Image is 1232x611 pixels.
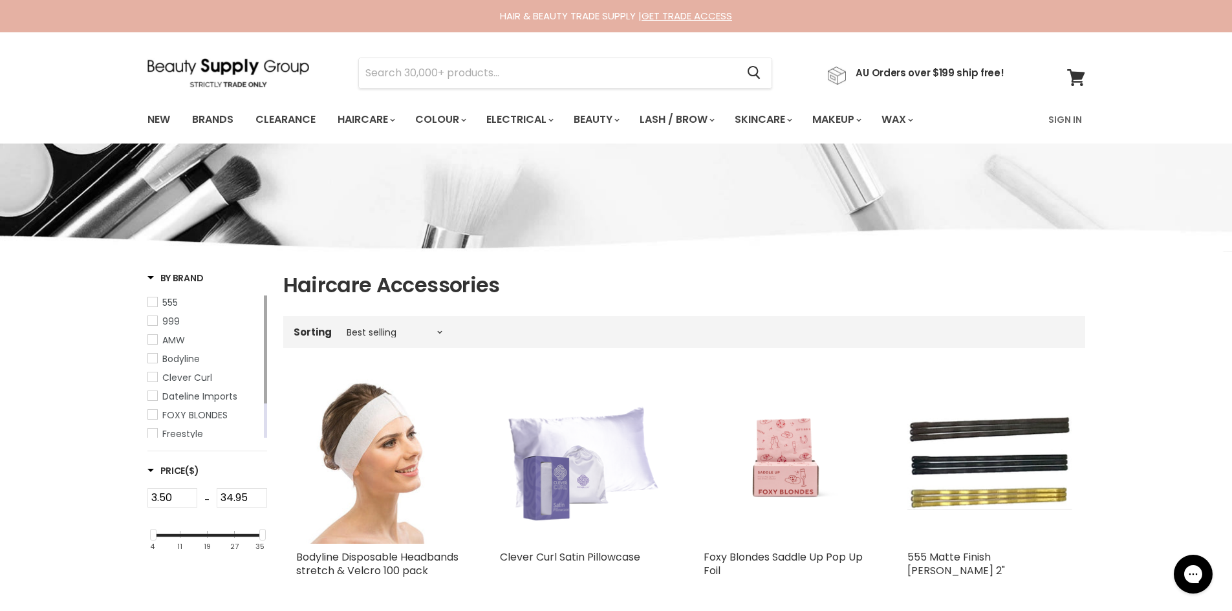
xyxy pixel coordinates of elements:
[147,352,261,366] a: Bodyline
[907,379,1072,544] a: 555 Matte Finish Bobby Pins 2
[147,272,204,284] h3: By Brand
[131,101,1101,138] nav: Main
[185,464,199,477] span: ($)
[704,550,863,578] a: Foxy Blondes Saddle Up Pop Up Foil
[477,106,561,133] a: Electrical
[147,389,261,403] a: Dateline Imports
[907,550,1005,578] a: 555 Matte Finish [PERSON_NAME] 2"
[872,106,921,133] a: Wax
[147,488,198,508] input: Min Price
[147,370,261,385] a: Clever Curl
[131,10,1101,23] div: HAIR & BEAUTY TRADE SUPPLY |
[147,333,261,347] a: AMW
[150,542,155,551] div: 4
[162,390,237,403] span: Dateline Imports
[500,379,665,544] img: Clever Curl Satin Pillowcase
[737,58,772,88] button: Search
[147,427,261,441] a: Freestyle
[147,408,261,422] a: FOXY BLONDES
[500,550,640,564] a: Clever Curl Satin Pillowcase
[255,542,265,551] div: 35
[197,488,217,511] div: -
[147,464,199,477] span: Price
[296,379,461,544] img: Bodyline Disposable Headbands stretch & Velcro 100 pack
[147,295,261,310] a: 555
[162,371,212,384] span: Clever Curl
[162,409,228,422] span: FOXY BLONDES
[147,464,199,477] h3: Price($)
[283,272,1085,299] h1: Haircare Accessories
[803,106,869,133] a: Makeup
[162,334,185,347] span: AMW
[564,106,627,133] a: Beauty
[294,327,332,338] label: Sorting
[147,314,261,328] a: 999
[405,106,474,133] a: Colour
[725,106,800,133] a: Skincare
[704,379,869,544] a: Foxy Blondes Saddle Up Pop Up Foil
[162,352,200,365] span: Bodyline
[182,106,243,133] a: Brands
[138,106,180,133] a: New
[296,550,459,578] a: Bodyline Disposable Headbands stretch & Velcro 100 pack
[162,296,178,309] span: 555
[177,542,182,551] div: 11
[328,106,403,133] a: Haircare
[1167,550,1219,598] iframe: Gorgias live chat messenger
[1041,106,1090,133] a: Sign In
[162,315,180,328] span: 999
[724,379,847,544] img: Foxy Blondes Saddle Up Pop Up Foil
[642,9,732,23] a: GET TRADE ACCESS
[907,413,1072,509] img: 555 Matte Finish Bobby Pins 2
[358,58,772,89] form: Product
[246,106,325,133] a: Clearance
[204,542,211,551] div: 19
[138,101,982,138] ul: Main menu
[359,58,737,88] input: Search
[630,106,722,133] a: Lash / Brow
[162,427,203,440] span: Freestyle
[230,542,239,551] div: 27
[217,488,267,508] input: Max Price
